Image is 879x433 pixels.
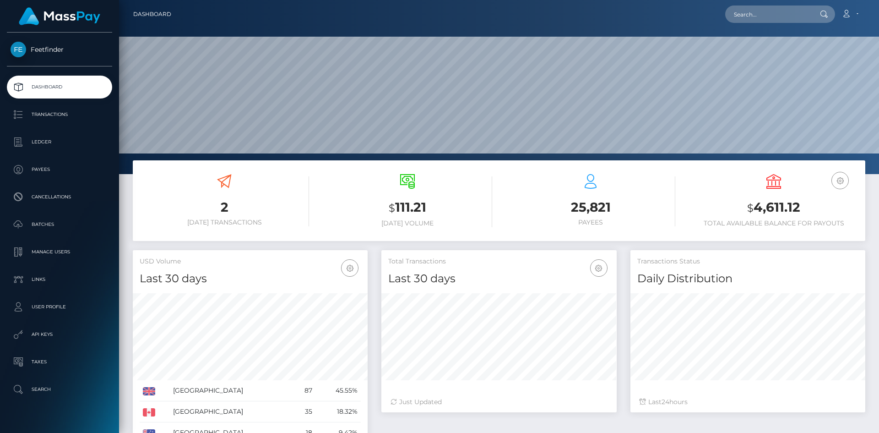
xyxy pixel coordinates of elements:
a: Search [7,378,112,401]
td: [GEOGRAPHIC_DATA] [170,401,293,422]
a: Links [7,268,112,291]
h5: Transactions Status [637,257,858,266]
td: 18.32% [315,401,361,422]
div: Last hours [640,397,856,407]
h6: [DATE] Transactions [140,219,309,226]
img: Feetfinder [11,42,26,57]
a: Manage Users [7,241,112,263]
p: User Profile [11,300,109,314]
p: Cancellations [11,190,109,204]
h4: Last 30 days [388,271,609,287]
p: Payees [11,163,109,176]
td: 35 [293,401,315,422]
a: Batches [7,213,112,236]
p: Manage Users [11,245,109,259]
p: Dashboard [11,80,109,94]
p: Transactions [11,108,109,121]
span: Feetfinder [7,45,112,54]
p: Search [11,383,109,396]
a: Taxes [7,351,112,373]
h3: 2 [140,198,309,216]
a: Dashboard [7,76,112,99]
h4: Daily Distribution [637,271,858,287]
img: GB.png [143,387,155,395]
p: Batches [11,218,109,231]
p: Ledger [11,135,109,149]
td: [GEOGRAPHIC_DATA] [170,380,293,401]
input: Search... [725,5,811,23]
a: Payees [7,158,112,181]
p: Links [11,273,109,286]
div: Just Updated [391,397,607,407]
img: MassPay Logo [19,7,100,25]
h6: Total Available Balance for Payouts [689,219,858,227]
h5: USD Volume [140,257,361,266]
td: 45.55% [315,380,361,401]
h3: 111.21 [323,198,492,217]
small: $ [389,202,395,214]
img: CA.png [143,408,155,417]
p: Taxes [11,355,109,369]
h6: [DATE] Volume [323,219,492,227]
h6: Payees [506,219,675,226]
h5: Total Transactions [388,257,609,266]
a: API Keys [7,323,112,346]
p: API Keys [11,328,109,341]
a: Ledger [7,131,112,153]
span: 24 [662,398,669,406]
h4: Last 30 days [140,271,361,287]
a: User Profile [7,296,112,318]
h3: 4,611.12 [689,198,858,217]
a: Cancellations [7,186,112,208]
a: Transactions [7,103,112,126]
h3: 25,821 [506,198,675,216]
small: $ [747,202,754,214]
td: 87 [293,380,315,401]
a: Dashboard [133,5,171,24]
